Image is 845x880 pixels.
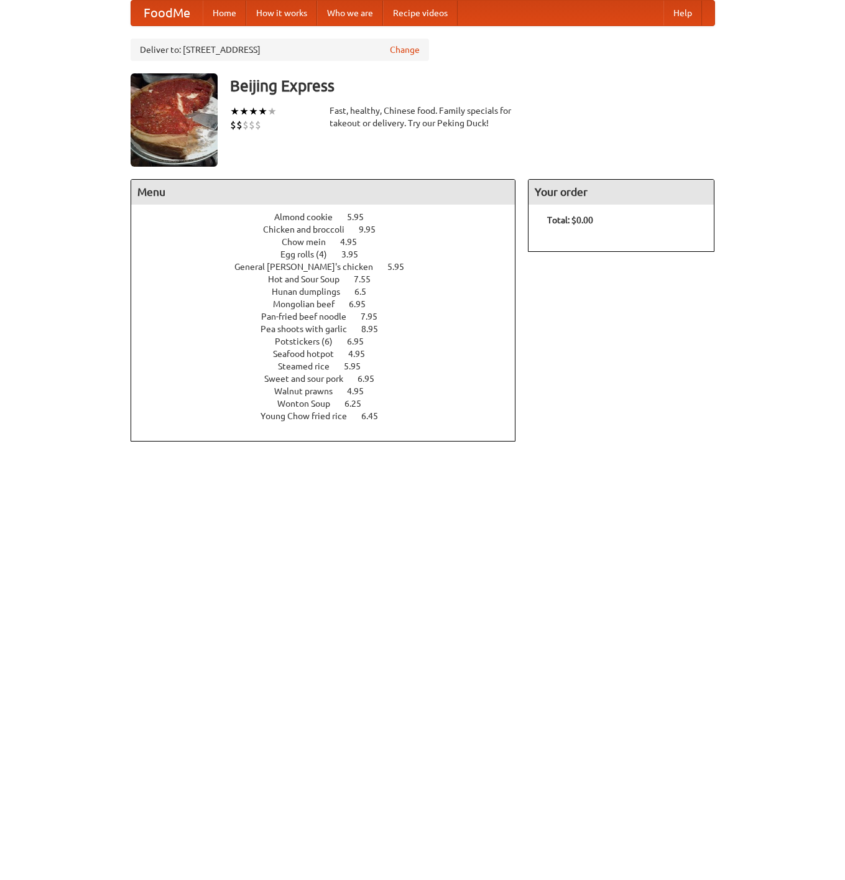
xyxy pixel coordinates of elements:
li: ★ [258,104,267,118]
span: 7.55 [354,274,383,284]
span: 6.25 [344,399,374,409]
span: 9.95 [359,225,388,234]
span: Almond cookie [274,212,345,222]
span: Pea shoots with garlic [261,324,359,334]
img: angular.jpg [131,73,218,167]
a: Who we are [317,1,383,25]
a: Chow mein 4.95 [282,237,380,247]
li: $ [255,118,261,132]
a: Change [390,44,420,56]
span: 6.95 [358,374,387,384]
li: $ [236,118,242,132]
a: Help [663,1,702,25]
span: 6.5 [354,287,379,297]
b: Total: $0.00 [547,215,593,225]
span: 5.95 [347,212,376,222]
a: Home [203,1,246,25]
a: Pan-fried beef noodle 7.95 [261,312,400,322]
span: Mongolian beef [273,299,347,309]
li: ★ [239,104,249,118]
span: Seafood hotpot [273,349,346,359]
span: 4.95 [340,237,369,247]
span: Sweet and sour pork [264,374,356,384]
span: 4.95 [348,349,377,359]
a: Wonton Soup 6.25 [277,399,384,409]
a: Almond cookie 5.95 [274,212,387,222]
span: Wonton Soup [277,399,343,409]
li: ★ [267,104,277,118]
a: Hunan dumplings 6.5 [272,287,389,297]
a: Hot and Sour Soup 7.55 [268,274,394,284]
span: Young Chow fried rice [261,411,359,421]
span: Chow mein [282,237,338,247]
div: Fast, healthy, Chinese food. Family specials for takeout or delivery. Try our Peking Duck! [330,104,516,129]
div: Deliver to: [STREET_ADDRESS] [131,39,429,61]
a: Potstickers (6) 6.95 [275,336,387,346]
a: Pea shoots with garlic 8.95 [261,324,401,334]
li: ★ [230,104,239,118]
li: ★ [249,104,258,118]
span: Chicken and broccoli [263,225,357,234]
span: Potstickers (6) [275,336,345,346]
span: 6.45 [361,411,390,421]
a: How it works [246,1,317,25]
span: 8.95 [361,324,390,334]
h3: Beijing Express [230,73,715,98]
span: Walnut prawns [274,386,345,396]
li: $ [230,118,236,132]
span: 5.95 [387,262,417,272]
span: 6.95 [347,336,376,346]
h4: Menu [131,180,515,205]
a: Chicken and broccoli 9.95 [263,225,399,234]
a: General [PERSON_NAME]'s chicken 5.95 [234,262,427,272]
a: Seafood hotpot 4.95 [273,349,388,359]
span: 4.95 [347,386,376,396]
span: 7.95 [361,312,390,322]
span: General [PERSON_NAME]'s chicken [234,262,386,272]
a: Egg rolls (4) 3.95 [280,249,381,259]
span: Hunan dumplings [272,287,353,297]
span: Steamed rice [278,361,342,371]
span: Hot and Sour Soup [268,274,352,284]
a: Walnut prawns 4.95 [274,386,387,396]
a: FoodMe [131,1,203,25]
span: Egg rolls (4) [280,249,339,259]
a: Mongolian beef 6.95 [273,299,389,309]
span: 6.95 [349,299,378,309]
span: Pan-fried beef noodle [261,312,359,322]
span: 5.95 [344,361,373,371]
a: Steamed rice 5.95 [278,361,384,371]
span: 3.95 [341,249,371,259]
a: Young Chow fried rice 6.45 [261,411,401,421]
a: Recipe videos [383,1,458,25]
h4: Your order [529,180,714,205]
a: Sweet and sour pork 6.95 [264,374,397,384]
li: $ [242,118,249,132]
li: $ [249,118,255,132]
